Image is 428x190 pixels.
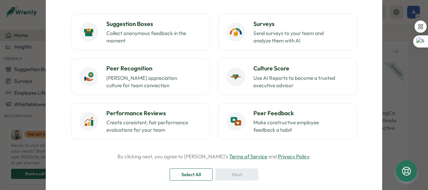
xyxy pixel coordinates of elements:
[71,58,210,95] button: Peer Recognition[PERSON_NAME] appreciation culture for team connection
[253,109,349,118] h3: Peer Feedback
[106,109,202,118] h3: Performance Reviews
[253,30,337,44] p: Send surveys to your team and analyze them with AI
[253,119,337,134] p: Make constructive employee feedback a habit
[106,20,202,28] h3: Suggestion Boxes
[106,119,190,134] p: Create consistent, fair performance evaluations for your team
[253,64,349,73] h3: Culture Score
[117,153,311,160] p: By clicking next, you agree to [PERSON_NAME]'s and .
[106,74,190,89] p: [PERSON_NAME] appreciation culture for team connection
[229,153,267,160] a: Terms of Service
[218,103,357,139] button: Peer FeedbackMake constructive employee feedback a habit
[218,14,357,50] button: SurveysSend surveys to your team and analyze them with AI
[278,153,309,160] a: Privacy Policy
[71,14,210,50] button: Suggestion BoxesCollect anonymous feedback in the moment
[170,168,213,181] button: Select All
[253,20,349,28] h3: Surveys
[106,30,190,44] p: Collect anonymous feedback in the moment
[71,103,210,139] button: Performance ReviewsCreate consistent, fair performance evaluations for your team
[106,64,202,73] h3: Peer Recognition
[181,169,201,180] span: Select All
[218,58,357,95] button: Culture ScoreUse AI Reports to become a trusted executive advisor
[253,74,337,89] p: Use AI Reports to become a trusted executive advisor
